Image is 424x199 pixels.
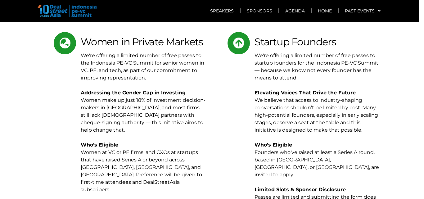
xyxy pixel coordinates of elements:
a: Home [312,4,338,18]
b: Limited Slots & Sponsor Disclosure [255,187,346,192]
b: Who’s Eligible [81,142,118,148]
a: Past Events [339,4,387,18]
a: Agenda [279,4,311,18]
b: Addressing the Gender Gap in Investing [81,90,186,96]
a: Sponsors [241,4,278,18]
div: Startup Founders [255,34,381,47]
b: Who’s Eligible [255,142,292,148]
a: Speakers [204,4,240,18]
b: Elevating Voices That Drive the Future [255,90,356,96]
div: Women in Private Markets [81,34,207,47]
